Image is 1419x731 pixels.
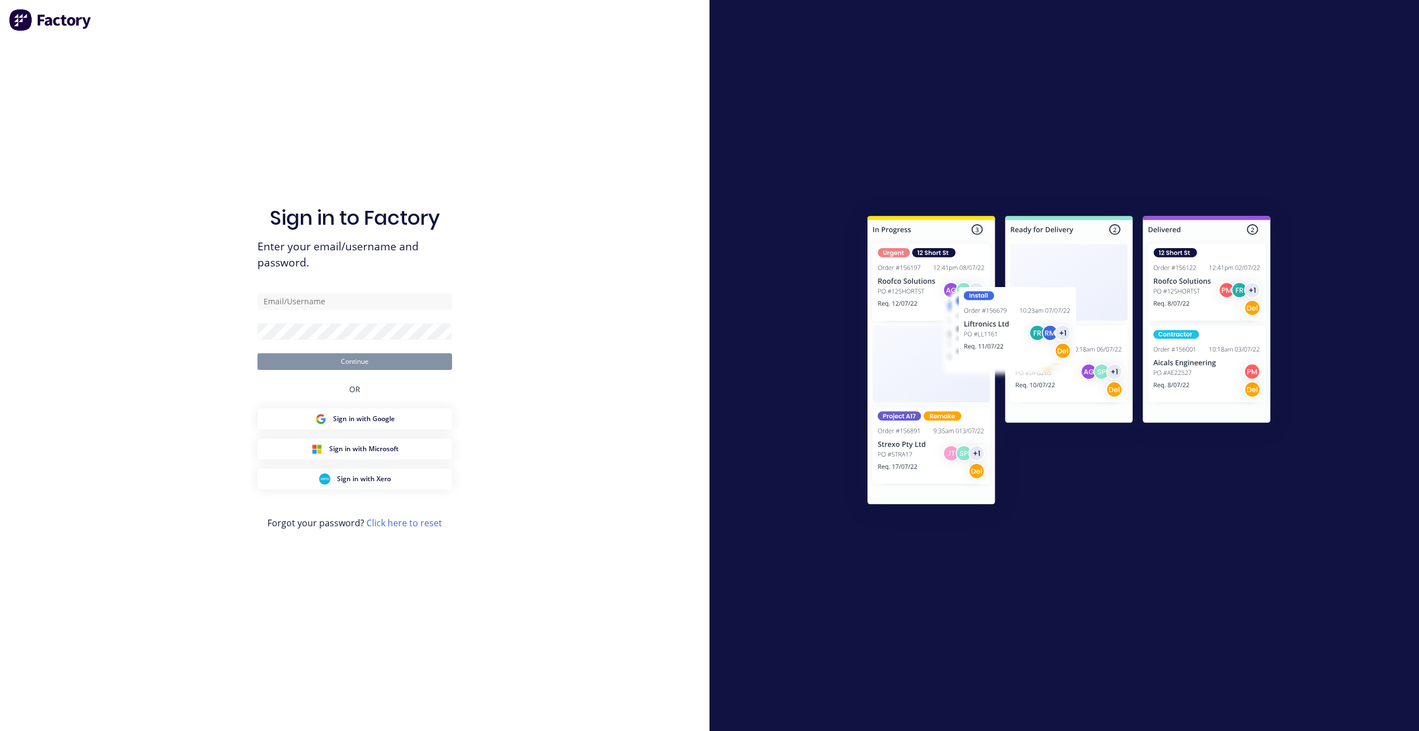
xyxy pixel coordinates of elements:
span: Sign in with Google [333,414,395,424]
button: Continue [257,353,452,370]
input: Email/Username [257,293,452,310]
button: Google Sign inSign in with Google [257,408,452,429]
span: Sign in with Xero [337,474,391,484]
button: Microsoft Sign inSign in with Microsoft [257,438,452,460]
img: Google Sign in [315,413,326,424]
h1: Sign in to Factory [270,206,440,230]
span: Forgot your password? [267,516,442,530]
span: Enter your email/username and password. [257,239,452,271]
a: Click here to reset [366,517,442,529]
img: Factory [9,9,92,31]
span: Sign in with Microsoft [329,444,399,454]
img: Sign in [843,194,1295,531]
div: OR [349,370,360,408]
button: Xero Sign inSign in with Xero [257,468,452,490]
img: Xero Sign in [319,473,330,485]
img: Microsoft Sign in [311,443,322,455]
